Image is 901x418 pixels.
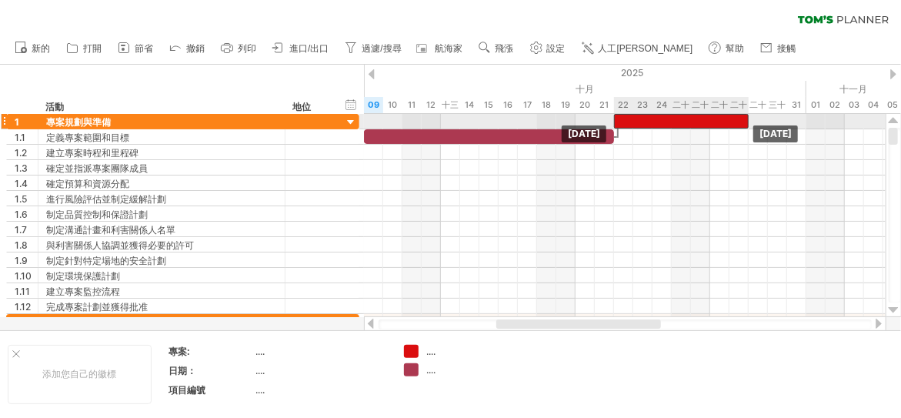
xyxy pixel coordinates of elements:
font: 23 [638,99,649,110]
font: 二十九 [750,99,767,126]
font: 打開 [83,43,102,54]
font: .... [426,346,435,357]
a: 節省 [114,38,158,59]
font: 22 [619,99,629,110]
font: 二十八 [731,99,748,126]
div: 2025年10月24日星期五 [652,97,672,113]
font: 人工[PERSON_NAME] [599,43,693,54]
font: 09 [368,99,379,110]
font: 1.12 [15,301,31,313]
font: 專案規劃與準備 [46,116,111,128]
font: 1.3 [15,162,28,174]
font: 撤銷 [186,43,205,54]
font: 1.1 [15,132,25,143]
div: 2025年10月17日星期五 [518,97,537,113]
div: 2025年10月14日星期二 [460,97,479,113]
font: 建立專案時程和里程碑 [46,147,138,159]
div: 2025年10月9日星期四 [364,97,383,113]
font: 三十 [769,99,786,110]
font: 十三 [442,99,459,110]
font: 添加您自己的徽標 [43,368,117,380]
font: 17 [523,99,532,110]
font: 24 [657,99,668,110]
a: 撤銷 [165,38,209,59]
font: 飛漲 [496,43,514,54]
font: .... [256,384,265,396]
font: 05 [888,99,899,110]
font: 建立專案監控流程 [46,286,120,297]
div: 2025年10月30日，星期四 [768,97,787,113]
font: 21 [600,99,609,110]
font: 15 [485,99,494,110]
a: 過濾/搜尋 [341,38,405,59]
div: 2025年10月15日星期三 [479,97,499,113]
font: 1.11 [15,286,30,297]
a: 幫助 [705,38,749,59]
font: 01 [812,99,821,110]
font: 11 [409,99,416,110]
div: 2025年10月13日星期一 [441,97,460,113]
a: 設定 [526,38,570,59]
font: 1.2 [15,147,27,159]
div: 2025年10月 [210,81,806,97]
font: 14 [466,99,475,110]
font: 完成專案計劃並獲得批准 [46,301,148,313]
font: 接觸 [777,43,796,54]
div: 2025年10月12日星期日 [422,97,441,113]
font: 二十六 [692,99,709,126]
div: 2025年11月4日星期二 [864,97,883,113]
font: 10 [389,99,398,110]
a: 航海家 [414,38,467,59]
font: [DATE] [568,128,600,139]
div: 2025年10月28日星期二 [729,97,749,113]
div: 2025年10月16日星期四 [499,97,518,113]
a: 進口/出口 [269,38,333,59]
a: 打開 [62,38,106,59]
div: 2025年10月11日星期六 [402,97,422,113]
font: 二十五 [673,99,690,126]
div: 2025年10月26日星期日 [691,97,710,113]
div: 2025年10月22日星期三 [614,97,633,113]
div: 2025年10月31日星期五 [787,97,806,113]
font: 02 [830,99,841,110]
font: .... [256,365,265,376]
font: 專案: [169,346,190,357]
font: 二十七 [712,99,729,126]
font: 十一月 [839,83,867,95]
div: 2025年10月18日星期六 [537,97,556,113]
font: 設定 [547,43,566,54]
font: 確定預算和資源分配 [46,178,129,189]
div: 2025年10月23日星期四 [633,97,652,113]
div: 2025年11月1日星期六 [806,97,826,113]
a: 飛漲 [475,38,519,59]
font: 2 [15,316,21,328]
font: 18 [542,99,552,110]
font: 航海家 [435,43,462,54]
font: 制定品質控制和保證計劃 [46,209,148,220]
font: 制定溝通計畫和利害關係人名單 [46,224,175,236]
a: 接觸 [756,38,800,59]
font: 1.4 [15,178,28,189]
font: .... [426,364,435,376]
font: 地位 [292,101,311,112]
font: 制定環境保護計劃 [46,270,120,282]
font: 16 [504,99,513,110]
div: 2025年10月25日星期六 [672,97,691,113]
font: 1.8 [15,239,28,251]
font: 2025 [622,67,644,79]
div: 2025年10月27日星期一 [710,97,729,113]
font: 12 [427,99,436,110]
a: 新的 [11,38,55,59]
font: 04 [869,99,879,110]
font: 新的 [32,43,50,54]
font: [DATE] [759,128,792,139]
font: 活動 [45,101,64,112]
div: 2025年10月20日星期一 [576,97,595,113]
font: 定義專案範圍和目標 [46,132,129,143]
font: 1.10 [15,270,32,282]
font: .... [256,346,265,357]
font: 日期： [169,365,196,376]
font: 1.6 [15,209,28,220]
font: 幫助 [726,43,744,54]
font: 1.9 [15,255,28,266]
